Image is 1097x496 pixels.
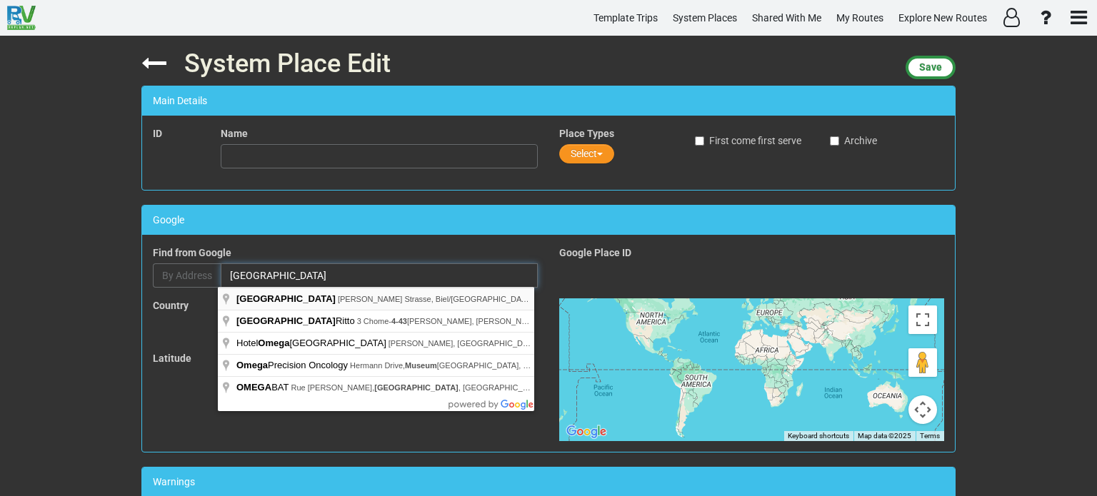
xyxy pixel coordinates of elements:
[695,136,704,146] input: First come first serve
[221,263,538,288] input: Enter a location
[858,432,911,440] span: Map data ©2025
[830,4,890,32] a: My Routes
[236,382,271,393] span: OMEGA
[162,270,212,281] span: By Address
[236,293,336,304] span: [GEOGRAPHIC_DATA]
[908,305,937,334] button: Toggle fullscreen view
[236,338,389,348] span: Hotel [GEOGRAPHIC_DATA]
[236,382,291,393] span: BAT
[153,298,189,313] label: Country
[908,348,937,377] button: Drag Pegman onto the map to open Street View
[374,383,459,392] span: [GEOGRAPHIC_DATA]
[350,361,777,370] span: Hermann Drive, [GEOGRAPHIC_DATA], [GEOGRAPHIC_DATA], [GEOGRAPHIC_DATA], [GEOGRAPHIC_DATA]
[338,295,618,303] span: [PERSON_NAME] Strasse, Biel/[GEOGRAPHIC_DATA], [GEOGRAPHIC_DATA]
[153,246,231,260] label: Find from Google
[559,126,614,141] label: Place Types
[666,4,743,32] a: System Places
[908,395,937,424] button: Map camera controls
[142,206,955,235] div: Google
[788,431,849,441] button: Keyboard shortcuts
[258,338,289,348] span: Omega
[405,361,437,370] span: Museum
[919,61,942,73] span: Save
[7,6,36,30] img: RvPlanetLogo.png
[920,432,940,440] a: Terms
[184,49,391,79] span: System Place Edit
[153,126,162,141] label: ID
[752,12,821,24] span: Shared With Me
[559,246,631,260] label: Google Place ID
[695,133,801,148] label: First come first serve
[153,351,191,365] label: Latitude
[221,126,248,141] label: Name
[830,136,839,146] input: Archive
[236,360,268,370] span: Omega
[892,4,993,32] a: Explore New Routes
[898,12,987,24] span: Explore New Routes
[357,317,713,325] span: 3 Chome- [PERSON_NAME], [PERSON_NAME], [GEOGRAPHIC_DATA], [GEOGRAPHIC_DATA]
[906,56,956,79] button: Save
[830,133,877,148] label: Archive
[236,315,357,326] span: Ritto
[236,315,336,326] span: [GEOGRAPHIC_DATA]
[389,339,626,348] span: [PERSON_NAME], [GEOGRAPHIC_DATA], [GEOGRAPHIC_DATA]
[391,317,407,325] span: 4-43
[142,86,955,116] div: Main Details
[673,12,737,24] span: System Places
[836,12,883,24] span: My Routes
[746,4,828,32] a: Shared With Me
[587,4,664,32] a: Template Trips
[559,144,614,163] button: Select
[593,12,658,24] span: Template Trips
[563,422,610,441] a: Open this area in Google Maps (opens a new window)
[563,422,610,441] img: Google
[236,360,350,370] span: Precision Oncology
[153,263,221,288] div: By Address
[291,383,544,392] span: Rue [PERSON_NAME], , [GEOGRAPHIC_DATA]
